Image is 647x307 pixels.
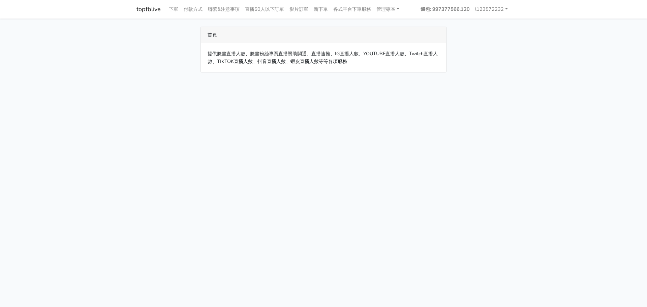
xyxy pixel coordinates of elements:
[181,3,205,16] a: 付款方式
[374,3,402,16] a: 管理專區
[418,3,472,16] a: 錢包: 997377566.120
[201,43,446,72] div: 提供臉書直播人數、臉書粉絲專頁直播贊助開通、直播速推、IG直播人數、YOUTUBE直播人數、Twitch直播人數、TIKTOK直播人數、抖音直播人數、蝦皮直播人數等等各項服務
[201,27,446,43] div: 首頁
[242,3,287,16] a: 直播50人以下訂單
[166,3,181,16] a: 下單
[311,3,331,16] a: 新下單
[331,3,374,16] a: 各式平台下單服務
[205,3,242,16] a: 聯繫&注意事項
[287,3,311,16] a: 影片訂單
[472,3,511,16] a: l123572232
[421,6,470,12] strong: 錢包: 997377566.120
[136,3,161,16] a: topfblive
